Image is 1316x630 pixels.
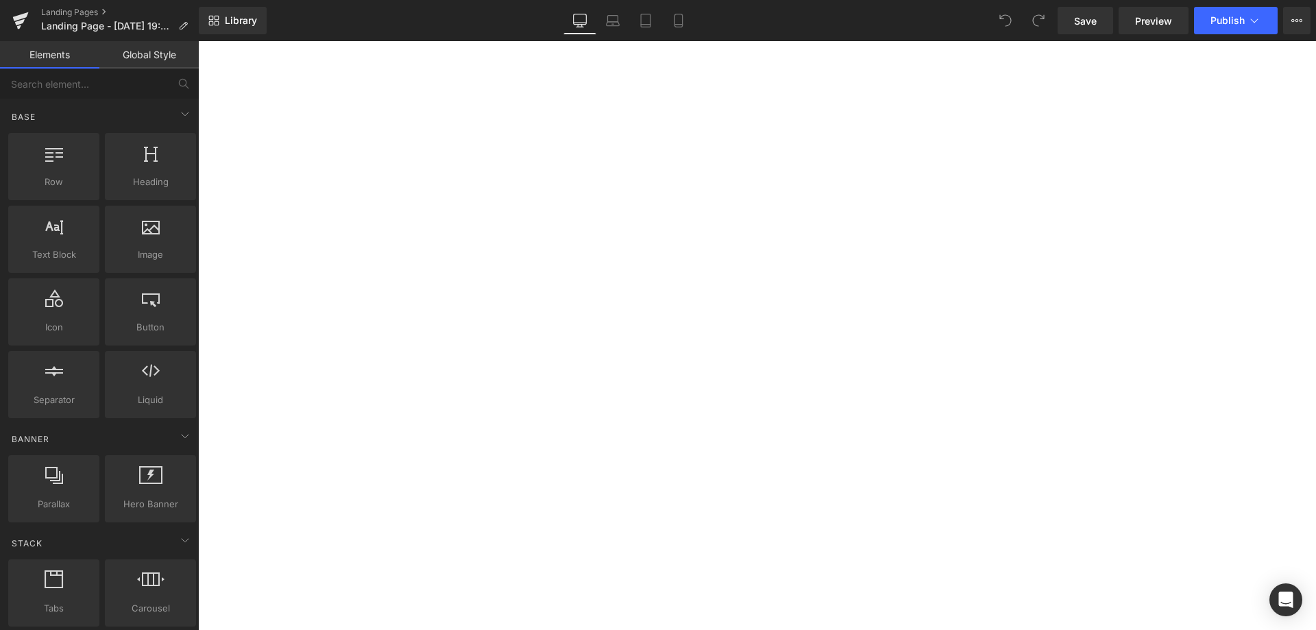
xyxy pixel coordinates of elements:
a: Laptop [596,7,629,34]
span: Banner [10,433,51,446]
a: Mobile [662,7,695,34]
a: Global Style [99,41,199,69]
button: Redo [1025,7,1052,34]
span: Icon [12,320,95,335]
span: Button [109,320,192,335]
a: Preview [1119,7,1189,34]
div: Open Intercom Messenger [1269,583,1302,616]
a: Tablet [629,7,662,34]
span: Heading [109,175,192,189]
button: Undo [992,7,1019,34]
span: Liquid [109,393,192,407]
span: Base [10,110,37,123]
span: Hero Banner [109,497,192,511]
span: Image [109,247,192,262]
span: Text Block [12,247,95,262]
a: New Library [199,7,267,34]
span: Preview [1135,14,1172,28]
span: Save [1074,14,1097,28]
a: Desktop [563,7,596,34]
span: Separator [12,393,95,407]
span: Parallax [12,497,95,511]
a: Landing Pages [41,7,199,18]
span: Tabs [12,601,95,616]
span: Publish [1210,15,1245,26]
span: Stack [10,537,44,550]
button: More [1283,7,1311,34]
button: Publish [1194,7,1278,34]
span: Landing Page - [DATE] 19:06:29 [41,21,173,32]
span: Row [12,175,95,189]
span: Library [225,14,257,27]
span: Carousel [109,601,192,616]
